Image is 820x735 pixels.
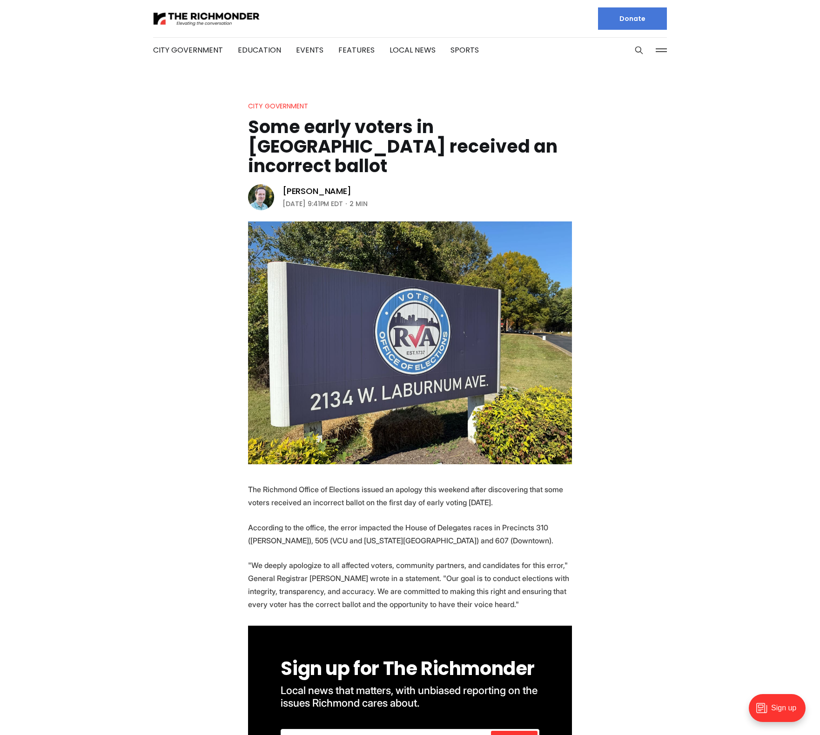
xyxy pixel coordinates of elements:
[248,559,572,611] p: "We deeply apologize to all affected voters, community partners, and candidates for this error," ...
[350,198,368,209] span: 2 min
[296,45,323,55] a: Events
[248,221,572,464] img: Some early voters in Richmond received an incorrect ballot
[282,186,351,197] a: [PERSON_NAME]
[153,11,260,27] img: The Richmonder
[390,45,436,55] a: Local News
[248,117,572,176] h1: Some early voters in [GEOGRAPHIC_DATA] received an incorrect ballot
[282,198,343,209] time: [DATE] 9:41PM EDT
[741,689,820,735] iframe: portal-trigger
[248,521,572,547] p: According to the office, the error impacted the House of Delegates races in Precincts 310 ([PERSO...
[281,655,535,682] span: Sign up for The Richmonder
[153,45,223,55] a: City Government
[450,45,479,55] a: Sports
[248,483,572,509] p: The Richmond Office of Elections issued an apology this weekend after discovering that some voter...
[598,7,667,30] a: Donate
[248,101,308,111] a: City Government
[281,684,540,709] span: Local news that matters, with unbiased reporting on the issues Richmond cares about.
[238,45,281,55] a: Education
[248,184,274,210] img: Michael Phillips
[338,45,375,55] a: Features
[632,43,646,57] button: Search this site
